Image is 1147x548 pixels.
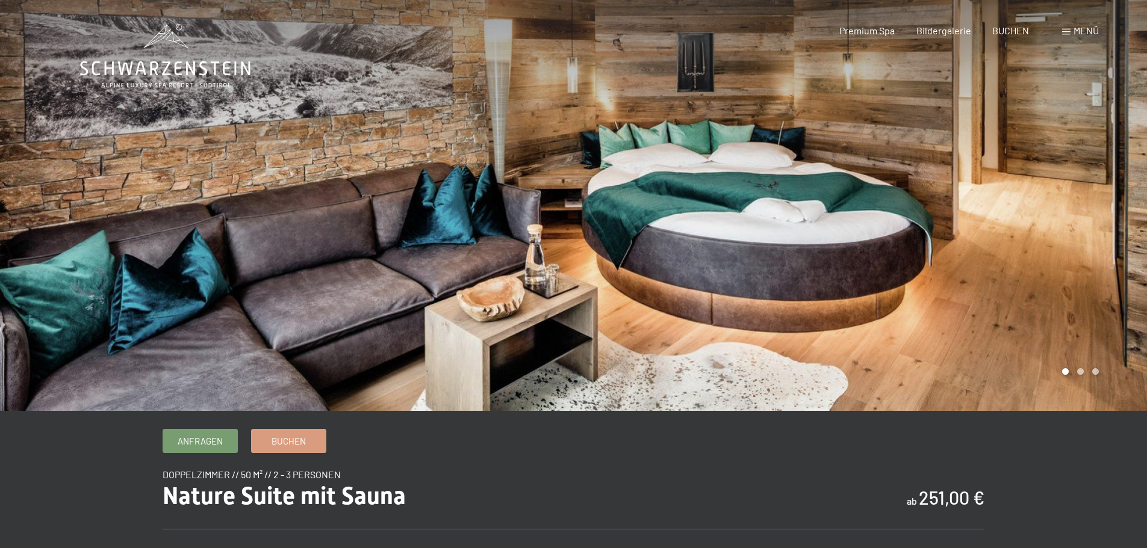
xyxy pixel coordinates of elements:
[916,25,971,36] a: Bildergalerie
[919,487,984,508] b: 251,00 €
[839,25,895,36] a: Premium Spa
[252,429,326,452] a: Buchen
[272,435,306,448] span: Buchen
[163,429,237,452] a: Anfragen
[178,435,223,448] span: Anfragen
[907,495,917,506] span: ab
[163,469,341,480] span: Doppelzimmer // 50 m² // 2 - 3 Personen
[163,482,406,510] span: Nature Suite mit Sauna
[992,25,1029,36] a: BUCHEN
[1074,25,1099,36] span: Menü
